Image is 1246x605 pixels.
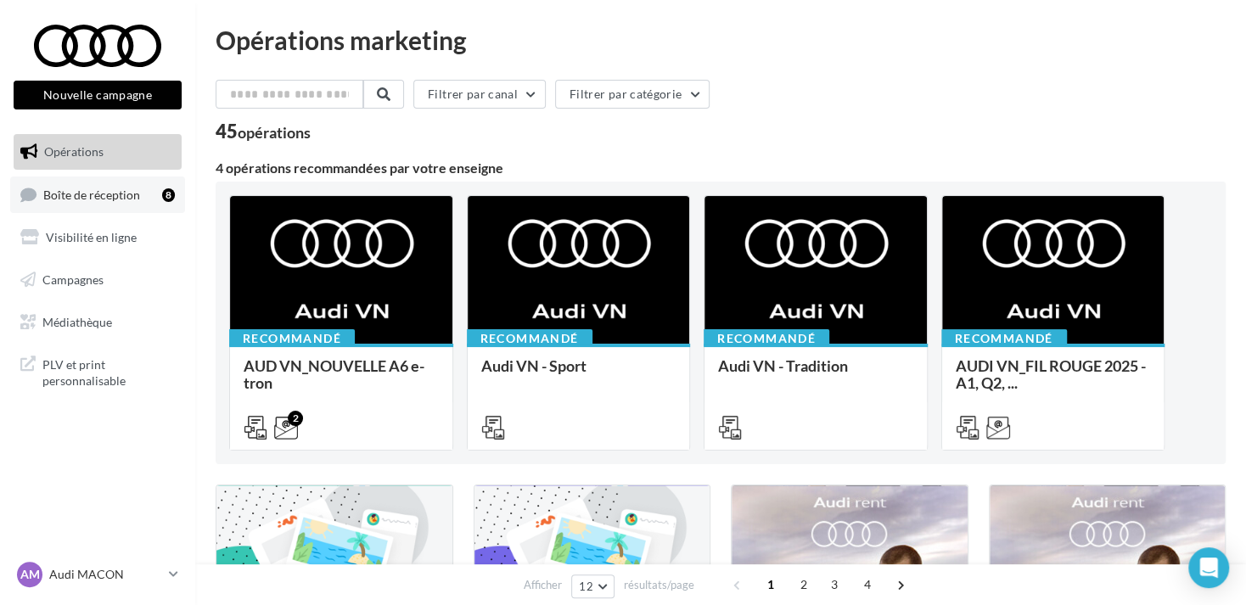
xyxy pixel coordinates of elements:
[704,329,829,348] div: Recommandé
[10,262,185,298] a: Campagnes
[571,574,615,598] button: 12
[555,80,710,109] button: Filtrer par catégorie
[821,571,848,598] span: 3
[854,571,881,598] span: 4
[10,220,185,255] a: Visibilité en ligne
[10,346,185,396] a: PLV et print personnalisable
[467,329,592,348] div: Recommandé
[524,577,562,593] span: Afficher
[718,356,848,375] span: Audi VN - Tradition
[216,161,1226,175] div: 4 opérations recommandées par votre enseigne
[42,353,175,389] span: PLV et print personnalisable
[956,356,1146,392] span: AUDI VN_FIL ROUGE 2025 - A1, Q2, ...
[10,134,185,170] a: Opérations
[49,566,162,583] p: Audi MACON
[43,187,140,201] span: Boîte de réception
[42,272,104,287] span: Campagnes
[14,558,182,591] a: AM Audi MACON
[42,314,112,328] span: Médiathèque
[244,356,424,392] span: AUD VN_NOUVELLE A6 e-tron
[579,580,593,593] span: 12
[10,305,185,340] a: Médiathèque
[790,571,817,598] span: 2
[46,230,137,244] span: Visibilité en ligne
[162,188,175,202] div: 8
[10,176,185,213] a: Boîte de réception8
[14,81,182,109] button: Nouvelle campagne
[288,411,303,426] div: 2
[1188,547,1229,588] div: Open Intercom Messenger
[216,122,311,141] div: 45
[229,329,355,348] div: Recommandé
[413,80,546,109] button: Filtrer par canal
[481,356,587,375] span: Audi VN - Sport
[20,566,40,583] span: AM
[44,144,104,159] span: Opérations
[238,125,311,140] div: opérations
[757,571,784,598] span: 1
[624,577,694,593] span: résultats/page
[216,27,1226,53] div: Opérations marketing
[941,329,1067,348] div: Recommandé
